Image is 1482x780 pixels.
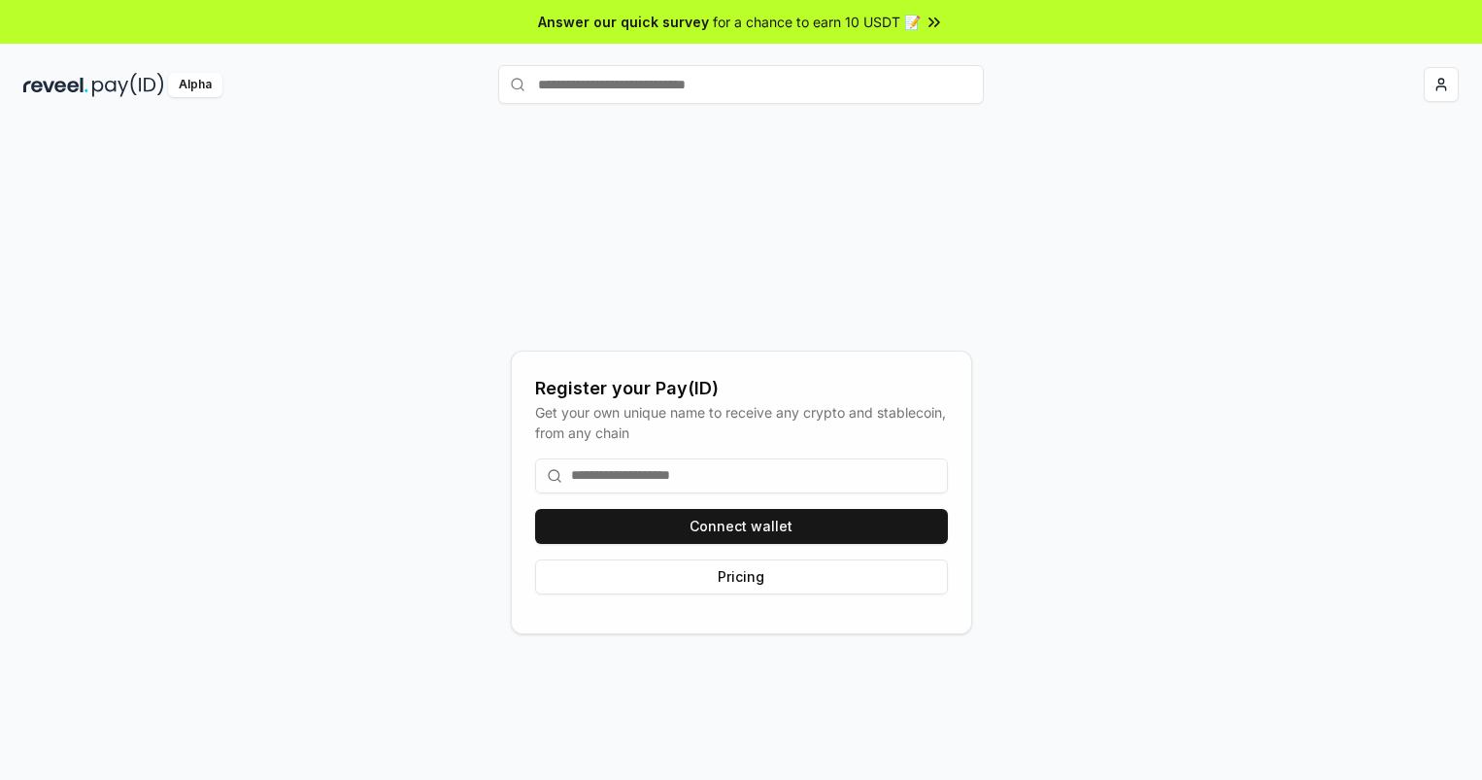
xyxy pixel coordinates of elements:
img: reveel_dark [23,73,88,97]
div: Register your Pay(ID) [535,375,948,402]
span: for a chance to earn 10 USDT 📝 [713,12,921,32]
span: Answer our quick survey [538,12,709,32]
img: pay_id [92,73,164,97]
button: Connect wallet [535,509,948,544]
button: Pricing [535,560,948,594]
div: Get your own unique name to receive any crypto and stablecoin, from any chain [535,402,948,443]
div: Alpha [168,73,222,97]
